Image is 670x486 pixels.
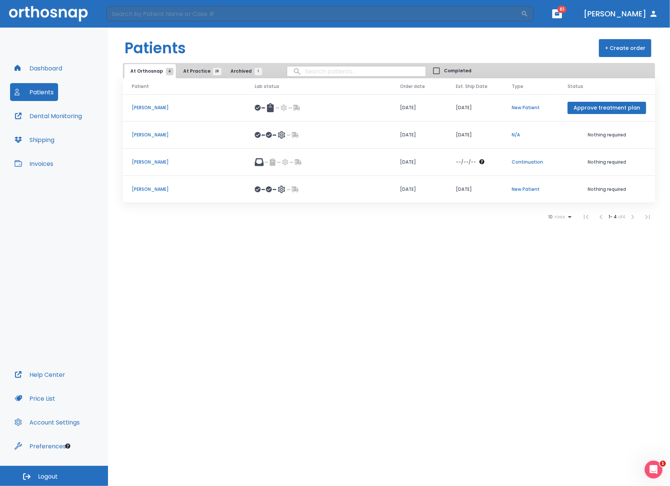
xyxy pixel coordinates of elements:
[568,132,646,138] p: Nothing required
[548,214,553,220] span: 10
[512,159,550,165] p: Continuation
[581,7,661,20] button: [PERSON_NAME]
[9,6,88,21] img: Orthosnap
[391,149,447,176] td: [DATE]
[447,121,503,149] td: [DATE]
[568,159,646,165] p: Nothing required
[132,132,237,138] p: [PERSON_NAME]
[10,83,58,101] button: Patients
[558,6,566,13] span: 61
[10,131,59,149] button: Shipping
[130,68,170,75] span: At Orthosnap
[166,68,174,75] span: 4
[10,107,86,125] button: Dental Monitoring
[444,67,471,74] span: Completed
[10,389,60,407] button: Price List
[64,443,71,449] div: Tooltip anchor
[10,437,70,455] button: Preferences
[10,413,84,431] button: Account Settings
[599,39,651,57] button: + Create order
[512,186,550,193] p: New Patient
[287,64,426,79] input: search
[391,121,447,149] td: [DATE]
[456,159,494,165] div: The date will be available after approving treatment plan
[447,176,503,203] td: [DATE]
[107,6,521,21] input: Search by Patient Name or Case #
[183,68,217,75] span: At Practice
[512,132,550,138] p: N/A
[132,83,149,90] span: Patient
[568,102,646,114] button: Approve treatment plan
[512,83,523,90] span: Type
[231,68,258,75] span: Archived
[132,186,237,193] p: [PERSON_NAME]
[447,94,503,121] td: [DATE]
[568,186,646,193] p: Nothing required
[512,104,550,111] p: New Patient
[660,461,666,467] span: 1
[124,64,266,78] div: tabs
[456,83,488,90] span: Est. Ship Date
[10,155,58,173] button: Invoices
[400,83,425,90] span: Order date
[618,214,625,220] span: of 4
[132,159,237,165] p: [PERSON_NAME]
[255,83,279,90] span: Lab status
[124,37,186,59] h1: Patients
[645,461,663,479] iframe: Intercom live chat
[132,104,237,111] p: [PERSON_NAME]
[10,59,67,77] button: Dashboard
[568,83,583,90] span: Status
[391,176,447,203] td: [DATE]
[38,473,58,481] span: Logout
[10,366,70,384] button: Help Center
[609,214,618,220] span: 1 - 4
[391,94,447,121] td: [DATE]
[255,68,262,75] span: 1
[553,214,565,220] span: rows
[213,68,222,75] span: 28
[456,159,476,165] p: --/--/--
